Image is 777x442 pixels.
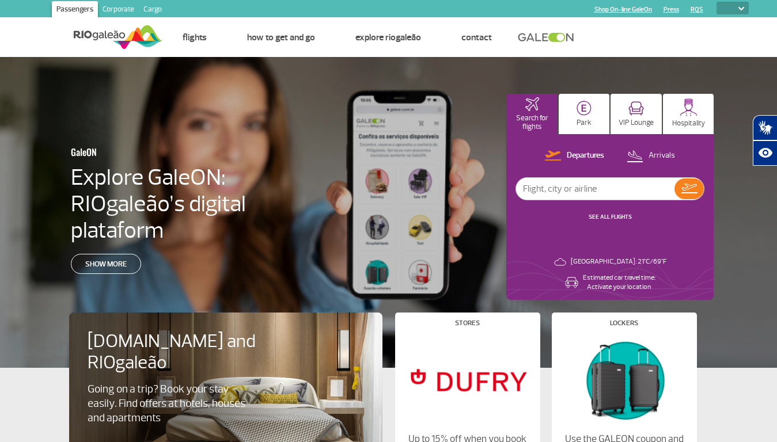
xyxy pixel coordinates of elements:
[753,115,777,140] button: Abrir tradutor de língua de sinais.
[672,119,705,128] p: Hospitality
[88,331,364,425] a: [DOMAIN_NAME] and RIOgaleãoGoing on a trip? Book your stay easily. Find offers at hotels, houses ...
[139,1,166,20] a: Cargo
[753,115,777,166] div: Plugin de acessibilidade da Hand Talk.
[512,114,552,131] p: Search for flights
[71,140,263,164] h3: GaleON
[628,101,644,116] img: vipRoom.svg
[71,254,141,274] a: Show more
[663,94,714,134] button: Hospitality
[594,6,652,13] a: Shop On-line GaleOn
[561,336,687,424] img: Lockers
[461,32,492,43] a: Contact
[611,94,662,134] button: VIP Lounge
[183,32,207,43] a: Flights
[577,119,592,127] p: Park
[680,98,698,116] img: hospitality.svg
[541,148,608,163] button: Departures
[88,382,251,425] p: Going on a trip? Book your stay easily. Find offers at hotels, houses and apartments
[455,320,480,326] h4: Stores
[649,150,675,161] p: Arrivals
[404,336,530,424] img: Stores
[506,94,558,134] button: Search for flights
[71,164,320,243] h4: Explore GaleON: RIOgaleão’s digital plataform
[88,331,271,374] h4: [DOMAIN_NAME] and RIOgaleão
[623,148,679,163] button: Arrivals
[98,1,139,20] a: Corporate
[52,1,98,20] a: Passengers
[355,32,421,43] a: Explore RIOgaleão
[585,212,635,222] button: SEE ALL FLIGHTS
[691,6,703,13] a: RQS
[664,6,679,13] a: Press
[589,213,632,220] a: SEE ALL FLIGHTS
[753,140,777,166] button: Abrir recursos assistivos.
[571,257,666,266] p: [GEOGRAPHIC_DATA]: 21°C/69°F
[610,320,638,326] h4: Lockers
[577,101,592,116] img: carParkingHome.svg
[559,94,610,134] button: Park
[619,119,654,127] p: VIP Lounge
[516,178,674,200] input: Flight, city or airline
[247,32,315,43] a: How to get and go
[583,273,655,292] p: Estimated car travel time: Activate your location
[567,150,604,161] p: Departures
[525,97,539,111] img: airplaneHomeActive.svg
